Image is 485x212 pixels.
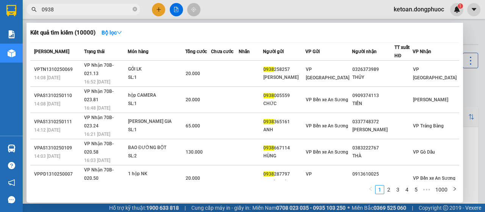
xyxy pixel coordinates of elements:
span: 0938 [263,93,274,98]
span: 20.000 [186,176,200,181]
span: VP Bến xe An Sương [306,123,348,129]
span: 13:46 [DATE] [34,180,60,185]
div: 1 hộp NK [128,170,185,178]
h3: Kết quả tìm kiếm ( 10000 ) [30,29,95,37]
div: VPAS1310250110 [34,92,82,100]
a: 1000 [433,185,450,194]
img: warehouse-icon [8,49,16,57]
span: VP Nhận 70B-023.24 [84,115,114,129]
span: close-circle [133,6,137,13]
div: 0337748372 [352,118,394,126]
div: VPPD1310250007 [34,170,82,178]
div: THÀ [352,152,394,160]
div: NK Tâm Đức PĐ [263,178,305,186]
span: VP Gửi [305,49,320,54]
button: left [366,185,375,194]
span: 130.000 [186,149,203,155]
span: close-circle [133,7,137,11]
span: Nhãn [239,49,250,54]
span: 14:12 [DATE] [34,127,60,133]
div: HÙNG [263,152,305,160]
span: VP Bến xe An Sương [306,149,348,155]
div: 0913610025 [352,170,394,178]
span: Chưa cước [211,49,233,54]
span: Trạng thái [84,49,105,54]
img: solution-icon [8,30,16,38]
span: TT xuất HĐ [394,45,410,58]
span: VP [GEOGRAPHIC_DATA] [306,171,349,185]
div: hộp CAMERA [128,91,185,100]
span: VP Nhận 70B-021.13 [84,63,114,76]
div: 005559 [263,92,305,100]
span: question-circle [8,162,15,169]
li: Previous Page [366,185,375,194]
div: 0326373989 [352,66,394,74]
div: SL: 1 [128,126,185,134]
span: 16:03 [DATE] [84,158,110,163]
span: notification [8,179,15,186]
div: 0909374113 [352,92,394,100]
span: 0938 [263,67,274,72]
div: THỦY [352,74,394,82]
div: 258257 [263,66,305,74]
div: [PERSON_NAME] [263,74,305,82]
span: 14:08 [DATE] [34,75,60,80]
span: ••• [421,185,433,194]
img: warehouse-icon [8,144,16,152]
input: Tìm tên, số ĐT hoặc mã đơn [42,5,131,14]
span: [PERSON_NAME] [34,49,69,54]
div: TIẾN [352,100,394,108]
span: VP Bến xe An Sương [306,97,348,102]
li: Next Page [450,185,459,194]
div: 667114 [263,144,305,152]
span: message [8,196,15,203]
span: Người nhận [352,49,377,54]
span: 14:03 [DATE] [34,154,60,159]
div: GÓI LK [128,65,185,74]
span: 16:21 [DATE] [84,132,110,137]
span: 0938 [263,119,274,124]
span: 16:48 [DATE] [84,105,110,111]
span: VP Gò Dầu [413,149,435,155]
div: SL: 1 [128,74,185,82]
span: [PERSON_NAME] [413,97,448,102]
div: CHỨC [263,100,305,108]
div: ANH [263,126,305,134]
span: VP Nhận 70B-023.81 [84,89,114,102]
span: left [368,187,373,191]
span: 16:52 [DATE] [84,79,110,85]
span: VP Trảng Bàng [413,123,444,129]
div: 365161 [263,118,305,126]
a: 1 [375,185,384,194]
button: Bộ lọcdown [95,27,128,39]
div: 0383222767 [352,144,394,152]
li: 3 [393,185,402,194]
div: [PERSON_NAME] GIA [128,118,185,126]
div: LABO DIAMOND [352,178,394,186]
li: 5 [411,185,421,194]
button: right [450,185,459,194]
span: VP Nhận 70B-020.50 [84,167,114,181]
span: VP [GEOGRAPHIC_DATA] [306,67,349,80]
img: logo-vxr [6,5,16,16]
a: 3 [394,185,402,194]
div: SL: 1 [128,100,185,108]
a: 5 [412,185,420,194]
li: 1 [375,185,384,194]
a: 4 [403,185,411,194]
span: 0938 [263,145,274,151]
div: BAO ĐƯỜNG BỘT [128,144,185,152]
span: VP [GEOGRAPHIC_DATA] [413,67,457,80]
div: [PERSON_NAME] [352,126,394,134]
div: VPAS1310250111 [34,118,82,126]
span: VP Nhận 70B-020.58 [84,141,114,155]
div: VPTN1310250069 [34,66,82,74]
span: down [117,30,122,35]
li: 2 [384,185,393,194]
span: VP Bến xe An Sương [413,176,455,181]
div: SL: 2 [128,152,185,160]
span: Món hàng [128,49,149,54]
a: 2 [385,185,393,194]
span: 0938 [263,171,274,177]
div: 287797 [263,170,305,178]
